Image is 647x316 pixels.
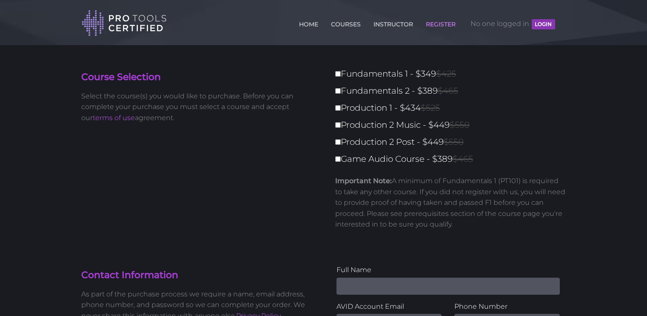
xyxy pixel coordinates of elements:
p: Select the course(s) you would like to purchase. Before you can complete your purchase you must s... [81,91,317,124]
span: $525 [421,103,440,113]
strong: Important Note: [335,177,392,185]
span: $550 [444,137,464,147]
input: Fundamentals 1 - $349$425 [335,71,341,77]
p: A minimum of Fundamentals 1 (PT101) is required to take any other course. If you did not register... [335,175,566,230]
input: Game Audio Course - $389$465 [335,156,341,162]
input: Fundamentals 2 - $389$465 [335,88,341,94]
label: Phone Number [454,301,560,312]
a: REGISTER [424,16,458,29]
label: Production 2 Music - $449 [335,118,571,132]
a: terms of use [93,114,135,122]
span: $465 [453,154,473,164]
span: $550 [450,120,470,130]
a: INSTRUCTOR [371,16,415,29]
input: Production 2 Post - $449$550 [335,139,341,145]
label: Production 2 Post - $449 [335,135,571,149]
span: $465 [438,86,458,96]
span: $425 [436,69,456,79]
label: Fundamentals 1 - $349 [335,66,571,81]
h4: Contact Information [81,269,317,282]
label: Production 1 - $434 [335,101,571,115]
a: COURSES [329,16,363,29]
label: Full Name [336,264,560,276]
a: HOME [297,16,320,29]
input: Production 2 Music - $449$550 [335,122,341,128]
h4: Course Selection [81,71,317,84]
input: Production 1 - $434$525 [335,105,341,111]
span: No one logged in [470,11,555,37]
label: Game Audio Course - $389 [335,152,571,167]
button: LOGIN [532,19,555,29]
label: AVID Account Email [336,301,442,312]
label: Fundamentals 2 - $389 [335,83,571,98]
img: Pro Tools Certified Logo [82,9,167,37]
